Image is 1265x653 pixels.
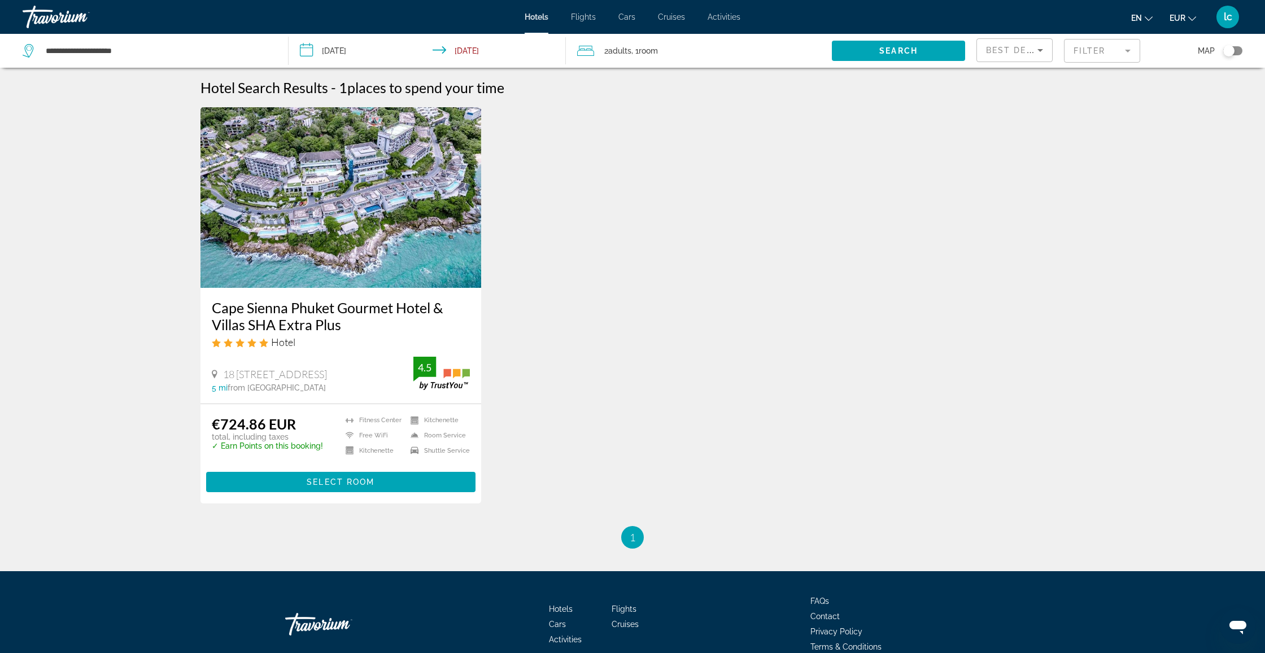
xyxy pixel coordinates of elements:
[285,607,398,641] a: Travorium
[405,415,470,425] li: Kitchenette
[200,526,1065,549] nav: Pagination
[810,627,862,636] a: Privacy Policy
[1064,38,1140,63] button: Filter
[832,41,965,61] button: Search
[618,12,635,21] a: Cars
[271,336,295,348] span: Hotel
[413,361,436,374] div: 4.5
[340,431,405,440] li: Free WiFi
[986,43,1043,57] mat-select: Sort by
[23,2,136,32] a: Travorium
[340,415,405,425] li: Fitness Center
[658,12,685,21] a: Cruises
[347,79,504,96] span: places to spend your time
[1170,10,1196,26] button: Change currency
[810,612,840,621] a: Contact
[212,299,470,333] a: Cape Sienna Phuket Gourmet Hotel & Villas SHA Extra Plus
[212,336,470,348] div: 5 star Hotel
[206,475,476,487] a: Select Room
[339,79,504,96] h2: 1
[986,46,1045,55] span: Best Deals
[630,531,635,544] span: 1
[223,368,327,380] span: 18 [STREET_ADDRESS]
[228,383,326,392] span: from [GEOGRAPHIC_DATA]
[549,604,573,613] a: Hotels
[1224,11,1232,23] span: lc
[331,79,336,96] span: -
[1213,5,1242,29] button: User Menu
[525,12,548,21] a: Hotels
[200,107,481,288] img: Hotel image
[571,12,596,21] a: Flights
[639,46,658,55] span: Room
[566,34,832,68] button: Travelers: 2 adults, 0 children
[810,597,829,606] a: FAQs
[307,477,374,487] span: Select Room
[1131,14,1142,23] span: en
[212,432,323,441] p: total, including taxes
[549,635,582,644] a: Activities
[879,46,918,55] span: Search
[206,472,476,492] button: Select Room
[405,446,470,455] li: Shuttle Service
[810,642,882,651] a: Terms & Conditions
[212,415,296,432] ins: €724.86 EUR
[612,620,639,629] a: Cruises
[1170,14,1185,23] span: EUR
[212,383,228,392] span: 5 mi
[631,43,658,59] span: , 1
[340,446,405,455] li: Kitchenette
[612,604,636,613] a: Flights
[708,12,740,21] a: Activities
[1198,43,1215,59] span: Map
[405,431,470,440] li: Room Service
[289,34,566,68] button: Check-in date: Nov 8, 2025 Check-out date: Nov 12, 2025
[1220,608,1256,644] iframe: Bouton de lancement de la fenêtre de messagerie
[1215,46,1242,56] button: Toggle map
[549,620,566,629] a: Cars
[413,357,470,390] img: trustyou-badge.svg
[1131,10,1153,26] button: Change language
[212,441,323,450] p: ✓ Earn Points on this booking!
[608,46,631,55] span: Adults
[604,43,631,59] span: 2
[200,79,328,96] h1: Hotel Search Results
